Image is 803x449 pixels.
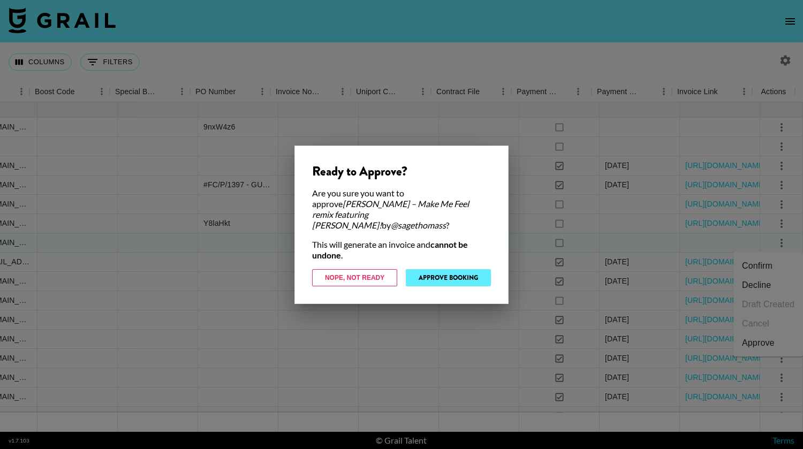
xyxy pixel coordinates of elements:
em: [PERSON_NAME] – Make Me Feel remix featuring [PERSON_NAME]! [312,199,469,230]
div: Ready to Approve? [312,163,491,179]
strong: cannot be undone [312,239,468,260]
button: Nope, Not Ready [312,269,397,286]
div: This will generate an invoice and . [312,239,491,261]
button: Approve Booking [406,269,491,286]
em: @ sagethomass [391,220,446,230]
div: Are you sure you want to approve by ? [312,188,491,231]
